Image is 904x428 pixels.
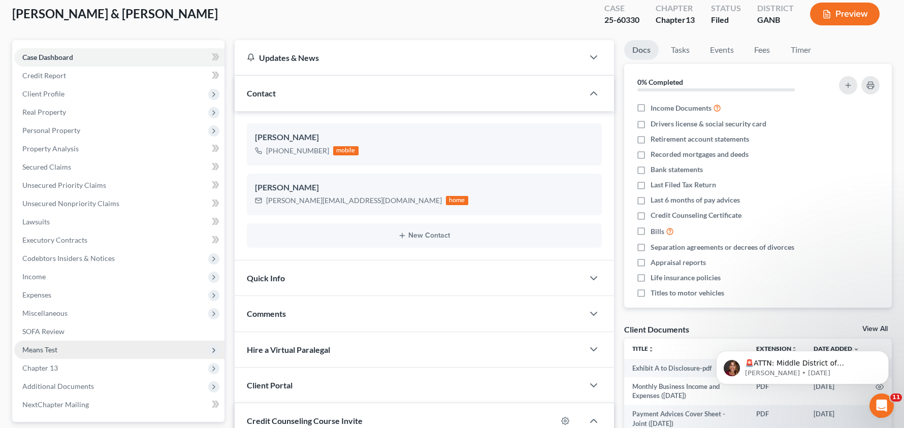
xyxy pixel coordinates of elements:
[446,196,468,205] div: home
[651,257,706,268] span: Appraisal reports
[651,180,716,190] span: Last Filed Tax Return
[12,6,218,21] span: [PERSON_NAME] & [PERSON_NAME]
[651,149,749,159] span: Recorded mortgages and deeds
[22,327,64,336] span: SOFA Review
[22,71,66,80] span: Credit Report
[14,213,224,231] a: Lawsuits
[14,140,224,158] a: Property Analysis
[651,288,724,298] span: Titles to motor vehicles
[255,232,594,240] button: New Contact
[22,272,46,281] span: Income
[757,14,794,26] div: GANB
[247,309,286,318] span: Comments
[862,325,888,333] a: View All
[22,236,87,244] span: Executory Contracts
[624,324,689,335] div: Client Documents
[266,146,329,156] div: [PHONE_NUMBER]
[651,103,712,113] span: Income Documents
[869,393,894,418] iframe: Intercom live chat
[711,14,741,26] div: Filed
[651,226,664,237] span: Bills
[255,131,594,144] div: [PERSON_NAME]
[22,309,68,317] span: Miscellaneous
[651,242,794,252] span: Separation agreements or decrees of divorces
[14,48,224,67] a: Case Dashboard
[247,345,330,354] span: Hire a Virtual Paralegal
[651,210,741,220] span: Credit Counseling Certificate
[22,53,73,61] span: Case Dashboard
[14,194,224,213] a: Unsecured Nonpriority Claims
[890,393,902,402] span: 11
[22,364,58,372] span: Chapter 13
[746,40,779,60] a: Fees
[266,195,442,206] div: [PERSON_NAME][EMAIL_ADDRESS][DOMAIN_NAME]
[247,52,571,63] div: Updates & News
[632,345,654,352] a: Titleunfold_more
[783,40,819,60] a: Timer
[247,380,293,390] span: Client Portal
[22,181,106,189] span: Unsecured Priority Claims
[22,144,79,153] span: Property Analysis
[711,3,741,14] div: Status
[22,345,57,354] span: Means Test
[702,40,742,60] a: Events
[810,3,880,25] button: Preview
[14,322,224,341] a: SOFA Review
[663,40,698,60] a: Tasks
[22,89,64,98] span: Client Profile
[651,119,766,129] span: Drivers license & social security card
[14,231,224,249] a: Executory Contracts
[247,273,285,283] span: Quick Info
[624,40,659,60] a: Docs
[651,134,749,144] span: Retirement account statements
[333,146,359,155] div: mobile
[686,15,695,24] span: 13
[651,164,703,175] span: Bank statements
[604,14,639,26] div: 25-60330
[22,162,71,171] span: Secured Claims
[604,3,639,14] div: Case
[14,176,224,194] a: Unsecured Priority Claims
[656,14,695,26] div: Chapter
[22,400,89,409] span: NextChapter Mailing
[14,67,224,85] a: Credit Report
[14,158,224,176] a: Secured Claims
[14,396,224,414] a: NextChapter Mailing
[757,3,794,14] div: District
[22,217,50,226] span: Lawsuits
[247,88,276,98] span: Contact
[22,254,115,262] span: Codebtors Insiders & Notices
[624,377,749,405] td: Monthly Business Income and Expenses ([DATE])
[651,273,721,283] span: Life insurance policies
[651,195,740,205] span: Last 6 months of pay advices
[247,416,363,425] span: Credit Counseling Course Invite
[22,290,51,299] span: Expenses
[22,108,66,116] span: Real Property
[22,382,94,390] span: Additional Documents
[648,346,654,352] i: unfold_more
[701,330,904,401] iframe: Intercom notifications message
[22,199,119,208] span: Unsecured Nonpriority Claims
[624,359,749,377] td: Exhibit A to Disclosure-pdf
[22,126,80,135] span: Personal Property
[656,3,695,14] div: Chapter
[255,182,594,194] div: [PERSON_NAME]
[637,78,683,86] strong: 0% Completed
